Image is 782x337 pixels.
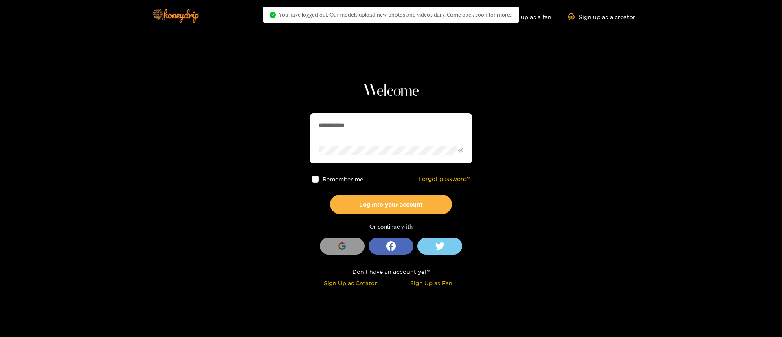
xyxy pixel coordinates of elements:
span: You have logged out. Our models upload new photos and videos daily. Come back soon for more.. [279,11,512,18]
span: eye-invisible [458,148,463,153]
a: Sign up as a fan [496,13,551,20]
a: Sign up as a creator [568,13,635,20]
button: Log into your account [330,195,452,214]
div: Sign Up as Fan [393,278,470,288]
div: Don't have an account yet? [310,267,472,276]
span: Remember me [323,176,364,182]
span: check-circle [270,12,276,18]
h1: Welcome [310,81,472,101]
div: Sign Up as Creator [312,278,389,288]
a: Forgot password? [418,176,470,183]
div: Or continue with [310,222,472,231]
